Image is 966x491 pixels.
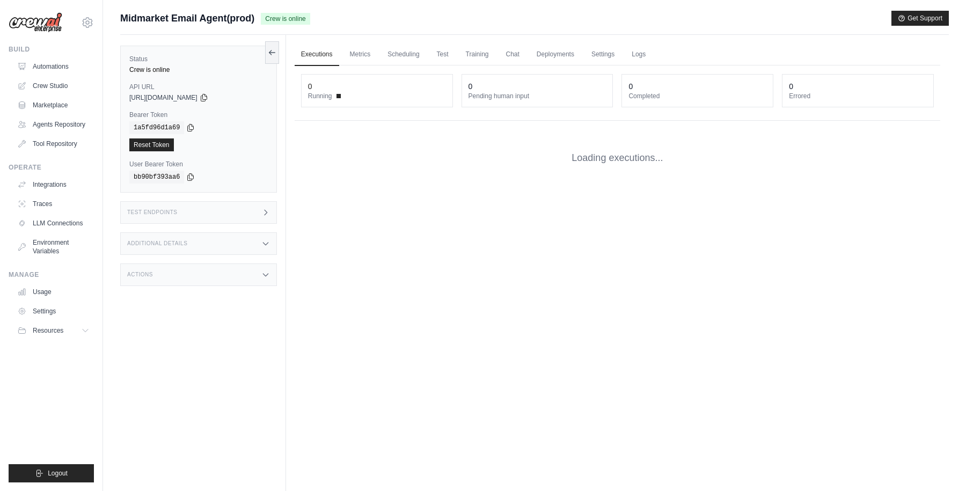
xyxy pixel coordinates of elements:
span: [URL][DOMAIN_NAME] [129,93,197,102]
img: Logo [9,12,62,33]
dt: Errored [789,92,927,100]
dt: Completed [628,92,766,100]
div: Crew is online [129,65,268,74]
h3: Test Endpoints [127,209,178,216]
a: Training [459,43,495,66]
div: Operate [9,163,94,172]
button: Resources [13,322,94,339]
code: bb90bf393aa6 [129,171,184,184]
label: API URL [129,83,268,91]
a: Marketplace [13,97,94,114]
span: Resources [33,326,63,335]
a: Environment Variables [13,234,94,260]
a: Reset Token [129,138,174,151]
a: LLM Connections [13,215,94,232]
a: Test [430,43,455,66]
a: Scheduling [381,43,426,66]
a: Settings [13,303,94,320]
div: Build [9,45,94,54]
a: Automations [13,58,94,75]
div: 0 [789,81,793,92]
div: Manage [9,270,94,279]
div: 0 [628,81,633,92]
div: 0 [308,81,312,92]
a: Agents Repository [13,116,94,133]
a: Logs [625,43,652,66]
div: 0 [469,81,473,92]
h3: Additional Details [127,240,187,247]
label: Bearer Token [129,111,268,119]
a: Chat [500,43,526,66]
code: 1a5fd96d1a69 [129,121,184,134]
div: Loading executions... [295,134,940,182]
a: Traces [13,195,94,212]
label: User Bearer Token [129,160,268,168]
dt: Pending human input [469,92,606,100]
h3: Actions [127,272,153,278]
span: Running [308,92,332,100]
a: Executions [295,43,339,66]
a: Metrics [343,43,377,66]
a: Usage [13,283,94,301]
a: Settings [585,43,621,66]
a: Integrations [13,176,94,193]
span: Logout [48,469,68,478]
button: Logout [9,464,94,482]
a: Crew Studio [13,77,94,94]
a: Tool Repository [13,135,94,152]
button: Get Support [891,11,949,26]
a: Deployments [530,43,581,66]
span: Midmarket Email Agent(prod) [120,11,254,26]
span: Crew is online [261,13,310,25]
label: Status [129,55,268,63]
